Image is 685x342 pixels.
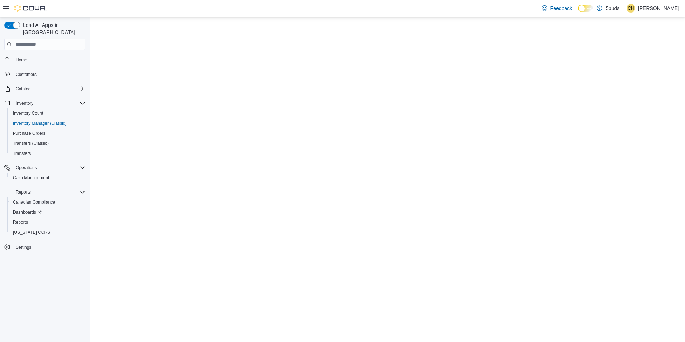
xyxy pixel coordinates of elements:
[16,86,30,92] span: Catalog
[7,173,88,183] button: Cash Management
[13,70,85,79] span: Customers
[7,108,88,118] button: Inventory Count
[13,163,85,172] span: Operations
[1,84,88,94] button: Catalog
[13,70,39,79] a: Customers
[20,22,85,36] span: Load All Apps in [GEOGRAPHIC_DATA]
[10,109,46,118] a: Inventory Count
[10,119,85,128] span: Inventory Manager (Classic)
[1,163,88,173] button: Operations
[628,4,634,13] span: CH
[622,4,624,13] p: |
[16,72,37,77] span: Customers
[13,209,42,215] span: Dashboards
[13,99,36,108] button: Inventory
[13,130,45,136] span: Purchase Orders
[10,109,85,118] span: Inventory Count
[7,207,88,217] a: Dashboards
[1,54,88,65] button: Home
[10,174,85,182] span: Cash Management
[606,4,619,13] p: 5buds
[10,208,44,217] a: Dashboards
[7,118,88,128] button: Inventory Manager (Classic)
[13,56,30,64] a: Home
[638,4,679,13] p: [PERSON_NAME]
[16,100,33,106] span: Inventory
[10,218,85,227] span: Reports
[4,52,85,271] nav: Complex example
[539,1,575,15] a: Feedback
[10,129,48,138] a: Purchase Orders
[16,165,37,171] span: Operations
[10,228,85,237] span: Washington CCRS
[7,128,88,138] button: Purchase Orders
[10,149,85,158] span: Transfers
[1,242,88,252] button: Settings
[10,174,52,182] a: Cash Management
[627,4,635,13] div: Christa Hamata
[13,151,31,156] span: Transfers
[13,163,40,172] button: Operations
[13,229,50,235] span: [US_STATE] CCRS
[13,141,49,146] span: Transfers (Classic)
[10,208,85,217] span: Dashboards
[550,5,572,12] span: Feedback
[10,218,31,227] a: Reports
[13,55,85,64] span: Home
[13,110,43,116] span: Inventory Count
[10,139,85,148] span: Transfers (Classic)
[1,98,88,108] button: Inventory
[10,119,70,128] a: Inventory Manager (Classic)
[13,175,49,181] span: Cash Management
[10,139,52,148] a: Transfers (Classic)
[578,5,593,12] input: Dark Mode
[7,148,88,158] button: Transfers
[7,217,88,227] button: Reports
[10,198,58,206] a: Canadian Compliance
[13,243,34,252] a: Settings
[13,188,85,196] span: Reports
[13,199,55,205] span: Canadian Compliance
[10,198,85,206] span: Canadian Compliance
[1,187,88,197] button: Reports
[13,219,28,225] span: Reports
[13,99,85,108] span: Inventory
[13,242,85,251] span: Settings
[14,5,47,12] img: Cova
[13,188,34,196] button: Reports
[1,69,88,80] button: Customers
[7,138,88,148] button: Transfers (Classic)
[13,85,33,93] button: Catalog
[13,120,67,126] span: Inventory Manager (Classic)
[10,149,34,158] a: Transfers
[10,129,85,138] span: Purchase Orders
[7,197,88,207] button: Canadian Compliance
[16,57,27,63] span: Home
[16,189,31,195] span: Reports
[13,85,85,93] span: Catalog
[16,244,31,250] span: Settings
[7,227,88,237] button: [US_STATE] CCRS
[10,228,53,237] a: [US_STATE] CCRS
